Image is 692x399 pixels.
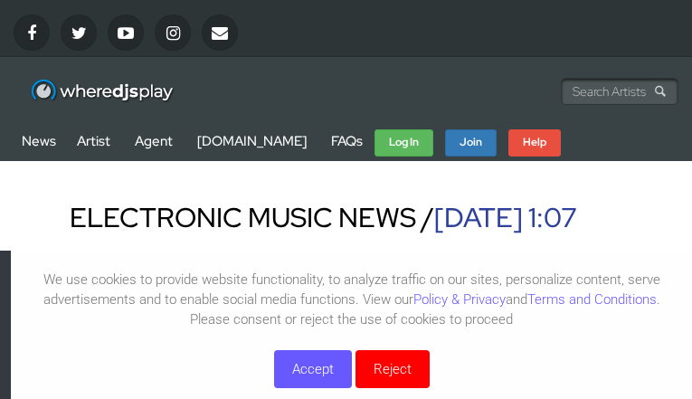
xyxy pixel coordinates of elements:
[527,291,657,308] a: Terms and Conditions
[389,135,419,149] strong: Log In
[523,135,546,149] strong: Help
[22,132,56,150] a: News
[197,132,307,150] a: [DOMAIN_NAME]
[508,129,561,157] a: Help
[30,78,175,106] img: WhereDJsPlay
[355,350,430,388] button: Reject
[460,135,482,149] strong: Join
[331,132,363,150] a: FAQs
[11,270,692,329] p: We use cookies to provide website functionality, to analyze traffic on our sites, personalize con...
[413,291,506,308] a: Policy & Privacy
[374,129,433,157] a: Log In
[70,197,623,277] div: ELECTRONIC MUSIC NEWS /
[445,129,497,157] a: Join
[274,350,352,388] button: Accept
[561,78,678,105] input: Search Artists
[135,132,173,150] a: Agent
[77,132,110,150] a: Artist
